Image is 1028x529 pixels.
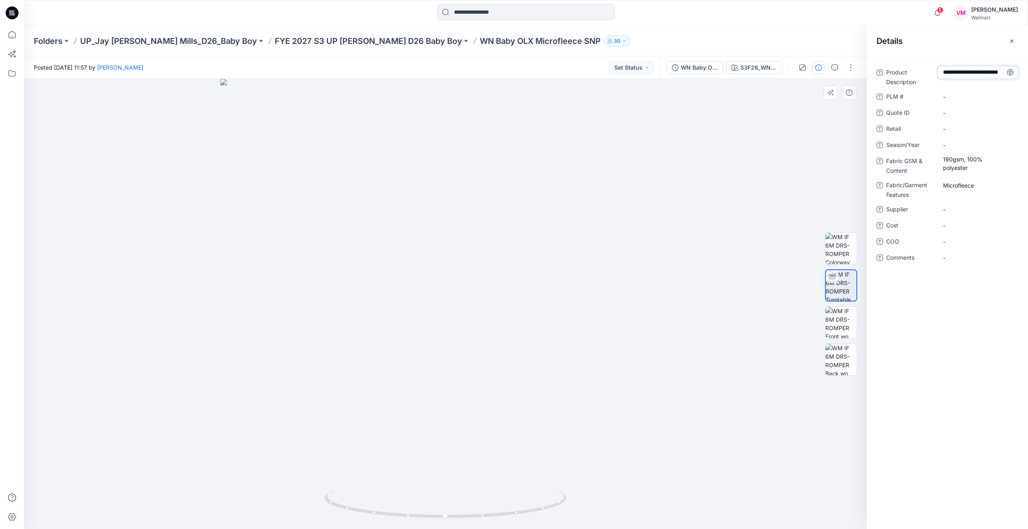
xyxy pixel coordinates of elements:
[726,61,783,74] button: S3F26_WN_4735 LITTLE BEAR FACE
[681,63,718,72] div: WN Baby OLX Microfleece SNP
[886,253,935,264] span: Comments
[953,6,968,20] div: VM
[886,92,935,103] span: PLM #
[937,7,943,13] span: 5
[943,155,1013,172] span: 190gsm, 100% polyester
[886,221,935,232] span: Cost
[943,254,1013,262] span: -
[826,270,856,301] img: WM IF 6M DRS-ROMPER Turntable with Avatar
[971,5,1018,14] div: [PERSON_NAME]
[886,124,935,135] span: Retail
[275,35,462,47] a: FYE 2027 S3 UP [PERSON_NAME] D26 Baby Boy
[971,14,1018,21] div: Walmart
[80,35,257,47] a: UP_Jay [PERSON_NAME] Mills_D26_Baby Boy
[886,140,935,151] span: Season/Year
[825,344,857,375] img: WM IF 6M DRS-ROMPER Back wo Avatar
[943,181,1013,190] span: Microfleece
[943,238,1013,246] span: -
[886,68,935,87] span: Product Description
[943,125,1013,133] span: -
[943,205,1013,214] span: -
[877,36,903,46] h2: Details
[812,61,825,74] button: Details
[943,109,1013,117] span: -
[943,93,1013,101] span: -
[825,233,857,264] img: WM IF 6M DRS-ROMPER Colorway wo Avatar
[614,37,620,45] p: 30
[886,237,935,248] span: COO
[667,61,723,74] button: WN Baby OLX Microfleece SNP
[825,307,857,338] img: WM IF 6M DRS-ROMPER Front wo Avatar
[604,35,630,47] button: 30
[943,141,1013,149] span: -
[886,205,935,216] span: Supplier
[34,63,143,72] span: Posted [DATE] 11:57 by
[97,64,143,71] a: [PERSON_NAME]
[34,35,62,47] a: Folders
[886,180,935,200] span: Fabric/Garment Features
[886,156,935,176] span: Fabric GSM & Content
[943,221,1013,230] span: -
[480,35,601,47] p: WN Baby OLX Microfleece SNP
[740,63,777,72] div: S3F26_WN_4735 LITTLE BEAR FACE
[886,108,935,119] span: Quote ID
